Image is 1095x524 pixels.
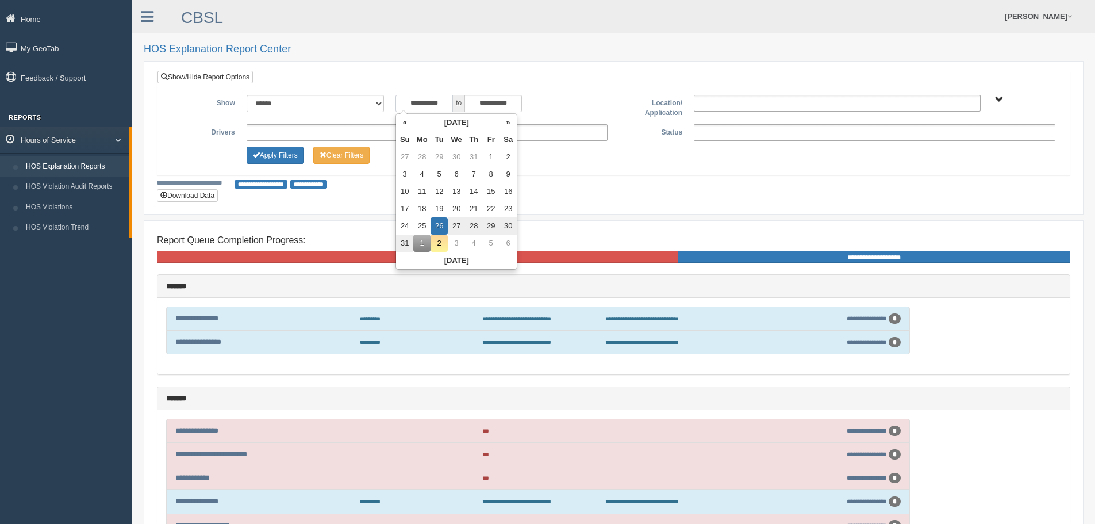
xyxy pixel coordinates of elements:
td: 29 [431,148,448,166]
th: Tu [431,131,448,148]
td: 31 [396,235,413,252]
td: 28 [413,148,431,166]
td: 12 [431,183,448,200]
td: 3 [448,235,465,252]
label: Show [166,95,241,109]
td: 27 [396,148,413,166]
th: We [448,131,465,148]
td: 11 [413,183,431,200]
th: Mo [413,131,431,148]
a: HOS Violation Trend [21,217,129,238]
td: 3 [396,166,413,183]
th: [DATE] [396,252,517,269]
td: 2 [500,148,517,166]
td: 29 [482,217,500,235]
td: 1 [482,148,500,166]
td: 10 [396,183,413,200]
a: HOS Explanation Reports [21,156,129,177]
button: Change Filter Options [313,147,370,164]
td: 2 [431,235,448,252]
td: 19 [431,200,448,217]
h4: Report Queue Completion Progress: [157,235,1070,246]
td: 1 [413,235,431,252]
td: 26 [431,217,448,235]
td: 23 [500,200,517,217]
td: 5 [431,166,448,183]
a: CBSL [181,9,223,26]
span: to [453,95,464,112]
td: 8 [482,166,500,183]
td: 15 [482,183,500,200]
td: 24 [396,217,413,235]
td: 6 [448,166,465,183]
label: Drivers [166,124,241,138]
td: 13 [448,183,465,200]
td: 17 [396,200,413,217]
label: Status [613,124,688,138]
button: Download Data [157,189,218,202]
th: [DATE] [413,114,500,131]
a: HOS Violation Audit Reports [21,177,129,197]
td: 4 [465,235,482,252]
label: Location/ Application [613,95,688,118]
td: 5 [482,235,500,252]
td: 28 [465,217,482,235]
a: HOS Violations [21,197,129,218]
th: Th [465,131,482,148]
td: 14 [465,183,482,200]
td: 30 [500,217,517,235]
td: 16 [500,183,517,200]
button: Change Filter Options [247,147,304,164]
th: » [500,114,517,131]
td: 9 [500,166,517,183]
td: 30 [448,148,465,166]
a: Show/Hide Report Options [157,71,253,83]
td: 20 [448,200,465,217]
td: 25 [413,217,431,235]
td: 7 [465,166,482,183]
td: 31 [465,148,482,166]
td: 18 [413,200,431,217]
td: 27 [448,217,465,235]
th: « [396,114,413,131]
th: Fr [482,131,500,148]
th: Su [396,131,413,148]
h2: HOS Explanation Report Center [144,44,1084,55]
td: 21 [465,200,482,217]
td: 4 [413,166,431,183]
td: 6 [500,235,517,252]
th: Sa [500,131,517,148]
td: 22 [482,200,500,217]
